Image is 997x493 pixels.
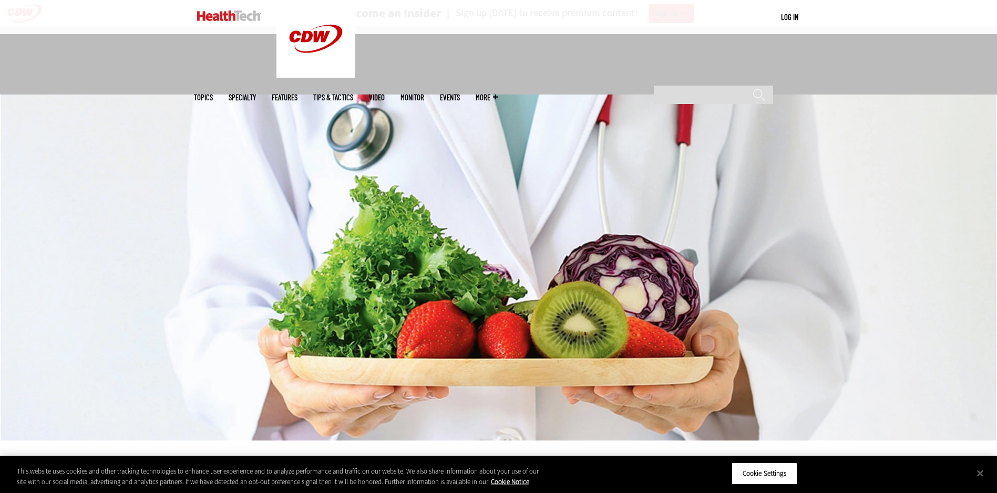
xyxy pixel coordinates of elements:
a: CDW [276,69,355,80]
button: Cookie Settings [732,463,797,485]
a: Tips & Tactics [313,93,353,101]
span: More [476,93,498,101]
span: Specialty [229,93,256,101]
a: More information about your privacy [491,477,529,486]
img: Home [197,11,261,21]
a: MonITor [400,93,424,101]
a: Log in [781,12,798,22]
button: Close [969,461,992,485]
div: User menu [781,12,798,23]
a: Features [272,93,297,101]
span: Topics [194,93,213,101]
div: This website uses cookies and other tracking technologies to enhance user experience and to analy... [17,466,548,487]
a: Events [440,93,460,101]
a: Video [369,93,385,101]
